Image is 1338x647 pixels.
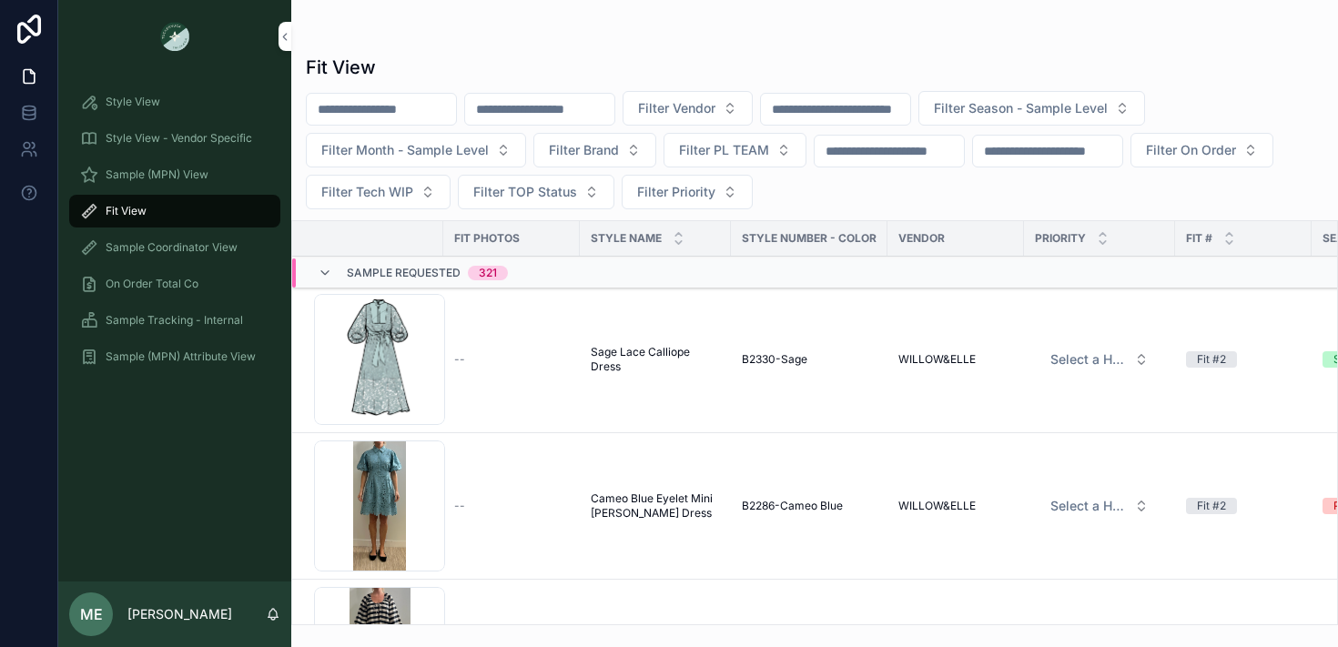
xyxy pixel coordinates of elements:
span: On Order Total Co [106,277,198,291]
button: Select Button [1036,490,1163,522]
button: Select Button [533,133,656,167]
a: Fit #2 [1186,351,1301,368]
a: Sample Coordinator View [69,231,280,264]
span: Sample Coordinator View [106,240,238,255]
span: Style View [106,95,160,109]
span: Style View - Vendor Specific [106,131,252,146]
span: WILLOW&ELLE [898,499,976,513]
div: Fit #2 [1197,498,1226,514]
span: WILLOW&ELLE [898,352,976,367]
span: Fit Photos [454,231,520,246]
div: 321 [479,266,497,280]
span: ME [80,603,103,625]
span: -- [454,352,465,367]
a: Cameo Blue Eyelet Mini [PERSON_NAME] Dress [591,491,720,521]
span: Filter Season - Sample Level [934,99,1108,117]
span: Filter On Order [1146,141,1236,159]
a: Sample (MPN) View [69,158,280,191]
div: scrollable content [58,73,291,397]
button: Select Button [306,175,451,209]
span: Filter Vendor [638,99,715,117]
button: Select Button [664,133,806,167]
a: On Order Total Co [69,268,280,300]
a: Sample Tracking - Internal [69,304,280,337]
span: Select a HP FIT LEVEL [1050,497,1127,515]
button: Select Button [1130,133,1273,167]
button: Select Button [1036,343,1163,376]
span: B2286-Cameo Blue [742,499,843,513]
a: B2286-Cameo Blue [742,499,877,513]
span: Sample (MPN) Attribute View [106,349,256,364]
button: Select Button [622,175,753,209]
span: Filter Month - Sample Level [321,141,489,159]
button: Select Button [623,91,753,126]
a: Style View [69,86,280,118]
button: Select Button [458,175,614,209]
span: STYLE NAME [591,231,662,246]
a: Fit View [69,195,280,227]
span: Fit View [106,204,147,218]
a: Fit #2 [1186,498,1301,514]
a: WILLOW&ELLE [898,352,1013,367]
a: Sage Lace Calliope Dress [591,345,720,374]
a: Sample (MPN) Attribute View [69,340,280,373]
span: Fit # [1186,231,1212,246]
span: Filter Brand [549,141,619,159]
a: B2330-Sage [742,352,877,367]
span: Sample (MPN) View [106,167,208,182]
span: -- [454,499,465,513]
a: Select Button [1035,489,1164,523]
button: Select Button [306,133,526,167]
span: Filter Priority [637,183,715,201]
a: WILLOW&ELLE [898,499,1013,513]
span: Sample Tracking - Internal [106,313,243,328]
p: [PERSON_NAME] [127,605,232,623]
span: Select a HP FIT LEVEL [1050,350,1127,369]
span: B2330-Sage [742,352,807,367]
button: Select Button [918,91,1145,126]
a: Style View - Vendor Specific [69,122,280,155]
a: -- [454,352,569,367]
span: Vendor [898,231,945,246]
a: Select Button [1035,342,1164,377]
a: -- [454,499,569,513]
h1: Fit View [306,55,376,80]
span: PRIORITY [1035,231,1086,246]
span: Filter TOP Status [473,183,577,201]
div: Fit #2 [1197,351,1226,368]
span: Style Number - Color [742,231,877,246]
img: App logo [160,22,189,51]
span: Filter Tech WIP [321,183,413,201]
span: Sample Requested [347,266,461,280]
span: Filter PL TEAM [679,141,769,159]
